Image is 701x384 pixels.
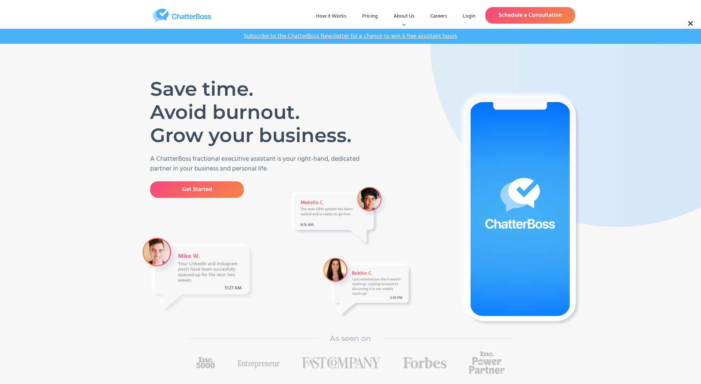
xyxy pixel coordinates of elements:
img: Inc 5000 logo [196,357,215,368]
h1: Save time. Avoid burnout. Grow your business. [150,77,358,147]
h1: As seen on [330,333,371,344]
a: Subscribe to the ChatterBoss Newsletter for a chance to win 5 free assistant hours [240,33,461,40]
div: About Us [388,10,421,23]
img: Fast Company logo [302,357,380,368]
img: A message from VA Mike [141,236,255,314]
p: A ChatterBoss fractional executive assistant is your right-hand, dedicated partner in your busine... [150,154,369,174]
a: How it Works [310,10,352,23]
a: Login [457,10,482,23]
a: Get Started [150,181,244,198]
a: home [126,9,238,22]
a: Schedule a Consultation [485,7,575,24]
a: Careers [424,10,453,23]
img: A Message from a VA Bobbie [321,255,414,320]
img: Entrepreneur Logo [237,357,280,368]
div: About Us [394,13,415,20]
img: A Message from VA Mekelia [288,184,391,248]
a: Pricing [356,10,384,23]
img: Inc Power Partner logo [469,351,505,374]
img: Forbes logo [403,357,447,368]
